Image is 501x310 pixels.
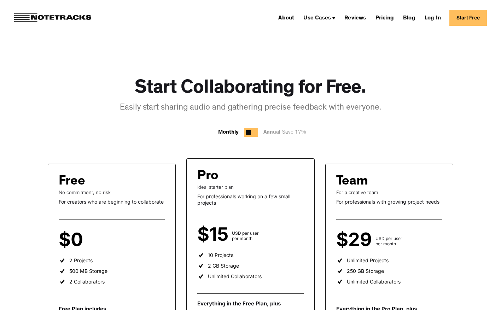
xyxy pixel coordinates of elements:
[59,199,165,205] div: For creators who are beginning to collaborate
[336,234,375,246] div: $29
[263,128,310,137] div: Annual
[197,184,303,190] div: Ideal starter plan
[336,189,442,195] div: For a creative team
[59,175,85,189] div: Free
[59,234,87,246] div: $0
[303,16,331,21] div: Use Cases
[301,12,338,23] div: Use Cases
[342,12,369,23] a: Reviews
[87,236,107,246] div: per user per month
[373,12,397,23] a: Pricing
[120,102,381,114] div: Easily start sharing audio and gathering precise feedback with everyone.
[449,10,487,26] a: Start Free
[422,12,444,23] a: Log In
[59,189,165,195] div: No commitment, no risk
[208,252,233,258] div: 10 Projects
[69,279,105,285] div: 2 Collaborators
[275,12,297,23] a: About
[218,128,239,137] div: Monthly
[400,12,418,23] a: Blog
[208,273,262,280] div: Unlimited Collaborators
[280,130,306,135] span: Save 17%
[347,268,384,274] div: 250 GB Storage
[336,175,368,189] div: Team
[135,78,366,101] h1: Start Collaborating for Free.
[197,300,303,307] div: Everything in the Free Plan, plus
[69,268,107,274] div: 500 MB Storage
[197,169,219,184] div: Pro
[232,230,259,241] div: USD per user per month
[375,236,402,246] div: USD per user per month
[69,257,93,264] div: 2 Projects
[347,257,389,264] div: Unlimited Projects
[347,279,401,285] div: Unlimited Collaborators
[208,263,239,269] div: 2 GB Storage
[197,228,232,241] div: $15
[336,199,442,205] div: For professionals with growing project needs
[197,193,303,206] div: For professionals working on a few small projects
